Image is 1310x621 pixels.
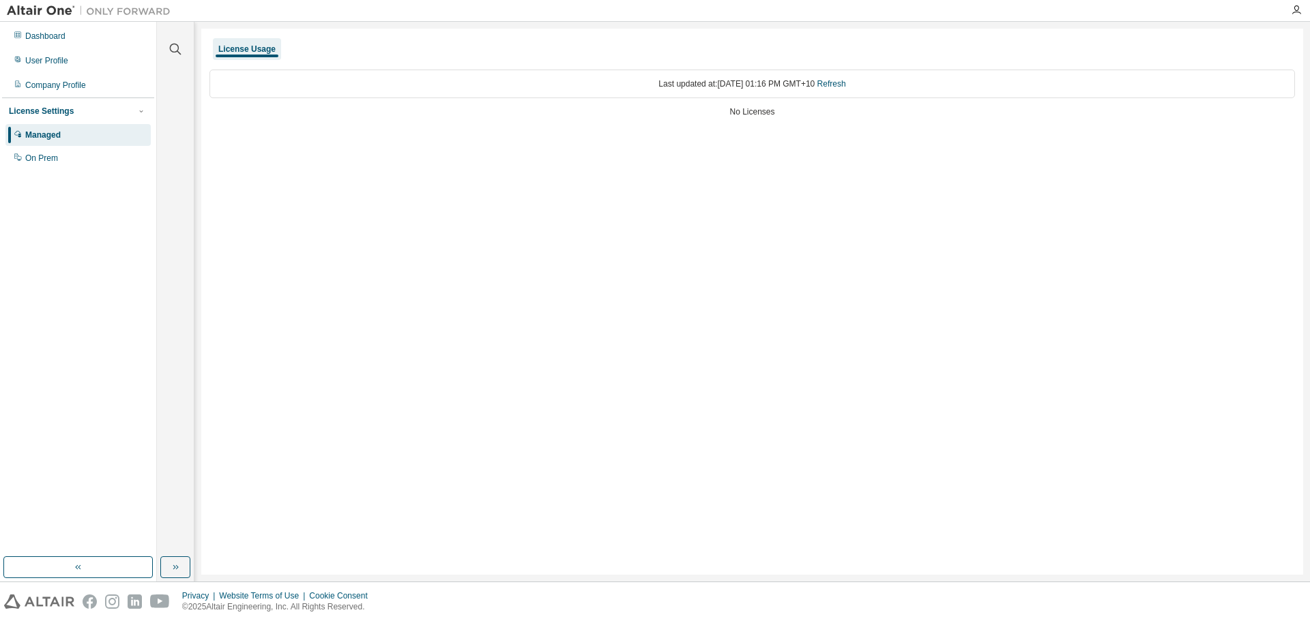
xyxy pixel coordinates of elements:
img: altair_logo.svg [4,594,74,609]
img: facebook.svg [83,594,97,609]
div: Company Profile [25,80,86,91]
img: linkedin.svg [128,594,142,609]
div: Dashboard [25,31,65,42]
div: Privacy [182,590,219,601]
div: No Licenses [209,106,1295,117]
div: On Prem [25,153,58,164]
div: Website Terms of Use [219,590,309,601]
div: Managed [25,130,61,140]
div: Last updated at: [DATE] 01:16 PM GMT+10 [209,70,1295,98]
img: instagram.svg [105,594,119,609]
div: Cookie Consent [309,590,375,601]
div: User Profile [25,55,68,66]
div: License Settings [9,106,74,117]
img: Altair One [7,4,177,18]
div: License Usage [218,44,276,55]
p: © 2025 Altair Engineering, Inc. All Rights Reserved. [182,601,376,613]
a: Refresh [817,79,846,89]
img: youtube.svg [150,594,170,609]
